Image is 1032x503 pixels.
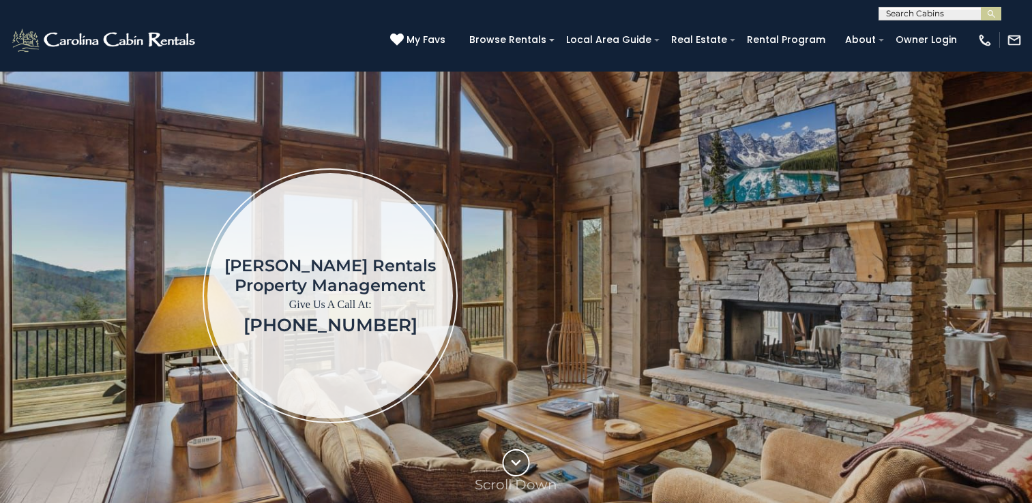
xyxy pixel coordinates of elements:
h1: [PERSON_NAME] Rentals Property Management [224,256,436,295]
a: Owner Login [889,29,964,50]
a: Local Area Guide [559,29,658,50]
img: phone-regular-white.png [977,33,992,48]
a: My Favs [390,33,449,48]
iframe: New Contact Form [640,112,1012,479]
p: Give Us A Call At: [224,295,436,314]
a: About [838,29,883,50]
a: [PHONE_NUMBER] [244,314,417,336]
a: Real Estate [664,29,734,50]
a: Rental Program [740,29,832,50]
span: My Favs [407,33,445,47]
img: mail-regular-white.png [1007,33,1022,48]
a: Browse Rentals [462,29,553,50]
p: Scroll Down [475,476,557,493]
img: White-1-2.png [10,27,199,54]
